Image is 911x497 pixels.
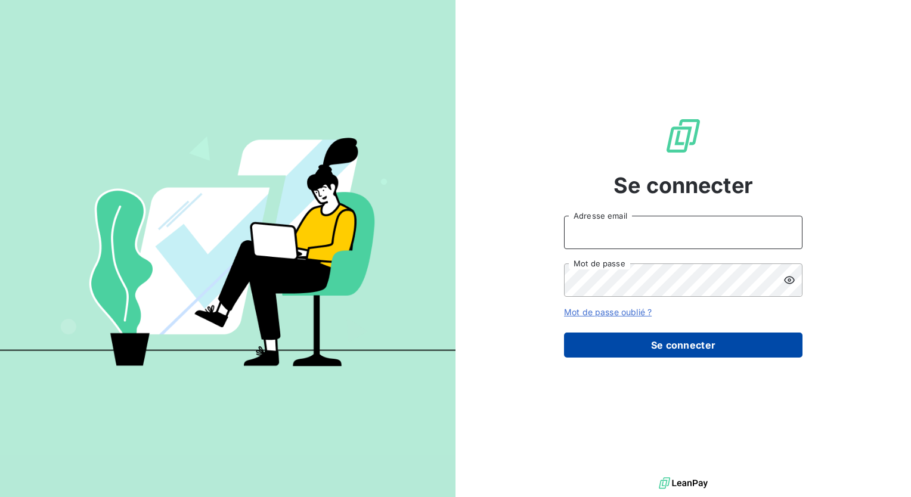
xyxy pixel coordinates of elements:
a: Mot de passe oublié ? [564,307,652,317]
img: logo [659,474,708,492]
input: placeholder [564,216,802,249]
img: Logo LeanPay [664,117,702,155]
span: Se connecter [613,169,753,201]
button: Se connecter [564,333,802,358]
